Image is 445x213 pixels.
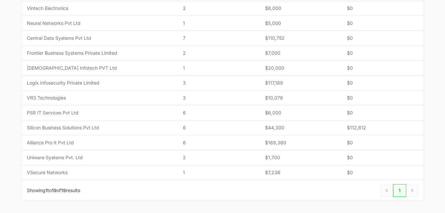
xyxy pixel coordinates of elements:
span: $0 [347,65,418,71]
span: 3 [183,95,254,101]
span: $10,076 [265,95,336,101]
span: 6 [183,109,254,116]
span: VR3 Technologies [27,95,173,101]
span: $20,000 [265,65,336,71]
span: 19 [52,187,57,193]
span: $6,000 [265,5,336,12]
span: $0 [347,35,418,41]
span: $112,812 [347,124,418,131]
p: Showing to of results [27,187,80,194]
span: $5,000 [265,20,336,27]
span: 6 [183,124,254,131]
span: Uniware Systems Pvt. Ltd [27,154,173,161]
span: 3 [183,80,254,86]
span: 6 [183,139,254,146]
span: 7 [183,35,254,41]
span: Vintech Electronics [27,5,173,12]
span: Neural Networks Pvt Ltd [27,20,173,27]
span: Silicon Business Solutions Pvt Ltd [27,124,173,131]
span: 1 [183,20,254,27]
span: $117,189 [265,80,336,86]
span: Central Data Systems Pvt Ltd [27,35,173,41]
span: VSecure Networks [27,169,173,176]
span: 2 [183,50,254,56]
a: 1 [393,184,406,197]
span: $7,236 [265,169,336,176]
span: 2 [183,5,254,12]
span: [DEMOGRAPHIC_DATA] Infotech PVT Ltd [27,65,173,71]
span: $0 [347,139,418,146]
span: Frontier Business Systems Private Limited [27,50,173,56]
span: $0 [347,5,418,12]
span: $7,000 [265,50,336,56]
span: $0 [347,109,418,116]
span: 1 [183,169,254,176]
span: PSR IT Services Pvt Ltd [27,109,173,116]
span: $0 [347,154,418,161]
span: $0 [347,95,418,101]
span: Logix Infosecurity Private Limited [27,80,173,86]
span: 1 [45,187,47,193]
span: $0 [347,20,418,27]
span: $169,360 [265,139,336,146]
span: $0 [347,169,418,176]
span: $110,752 [265,35,336,41]
span: $1,700 [265,154,336,161]
span: 19 [61,187,66,193]
span: 2 [183,154,254,161]
span: $6,000 [265,109,336,116]
span: Alliance Pro It Pvt Ltd [27,139,173,146]
span: 1 [183,65,254,71]
span: $44,300 [265,124,336,131]
span: $0 [347,80,418,86]
span: $0 [347,50,418,56]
